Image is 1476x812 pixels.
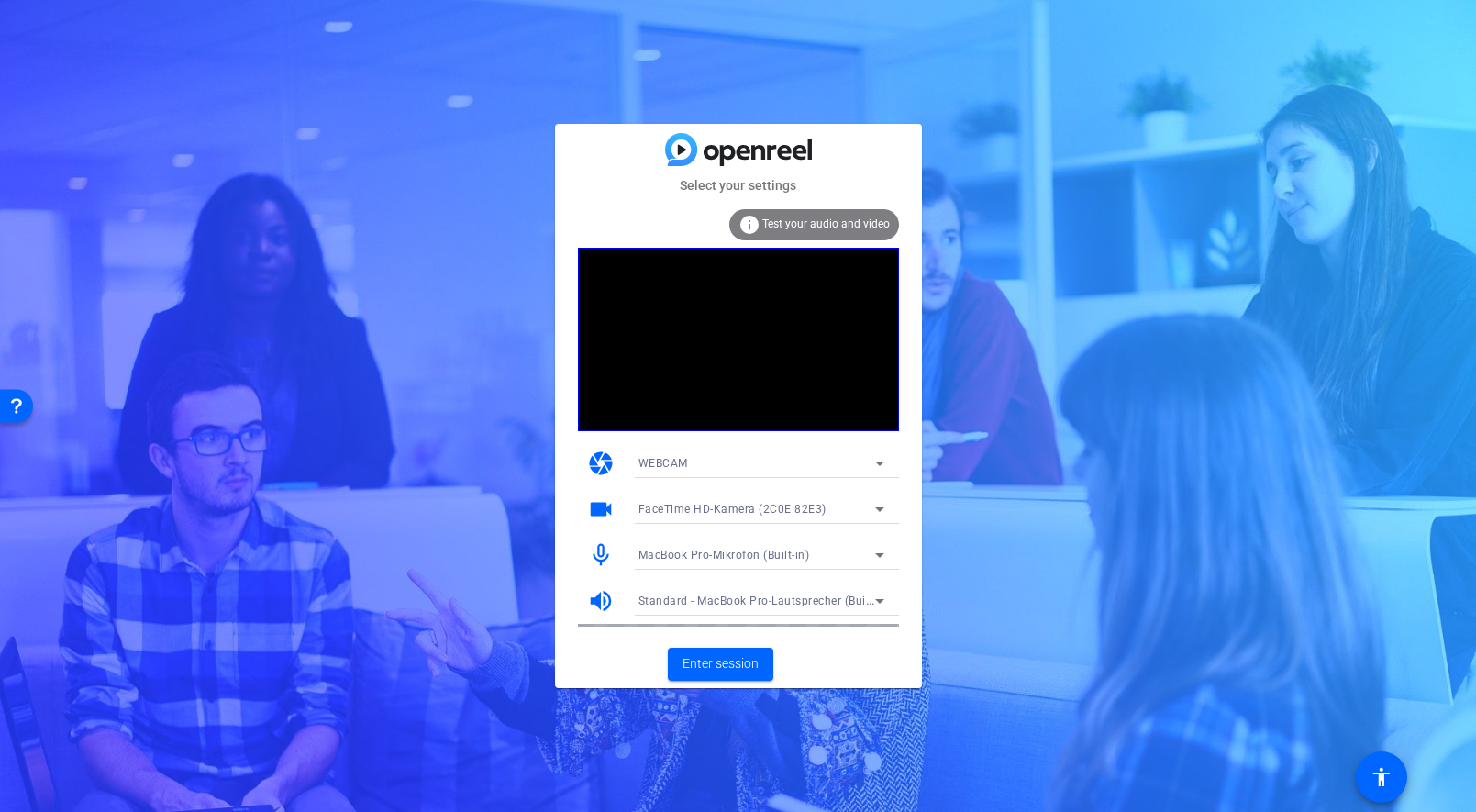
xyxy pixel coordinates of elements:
mat-icon: camera [587,450,615,477]
span: WEBCAM [638,457,688,470]
mat-card-subtitle: Select your settings [555,175,922,195]
span: FaceTime HD-Kamera (2C0E:82E3) [638,503,827,516]
button: Enter session [668,648,773,681]
span: Test your audio and video [762,217,890,230]
mat-icon: info [738,214,760,236]
img: blue-gradient.svg [665,133,812,165]
mat-icon: volume_up [587,587,615,615]
span: Standard - MacBook Pro-Lautsprecher (Built-in) [638,593,891,607]
span: Enter session [683,654,759,673]
mat-icon: accessibility [1371,766,1393,788]
span: MacBook Pro-Mikrofon (Built-in) [638,549,810,562]
mat-icon: videocam [587,495,615,523]
mat-icon: mic_none [587,541,615,569]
